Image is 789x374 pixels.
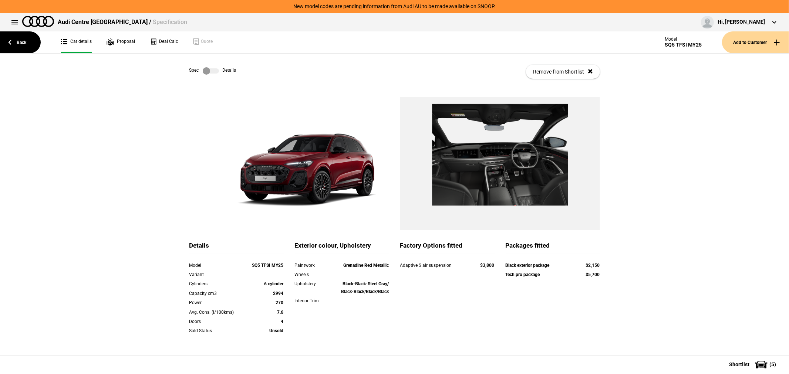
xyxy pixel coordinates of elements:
[189,67,236,75] div: Spec Details
[61,31,92,53] a: Car details
[58,18,187,26] div: Audi Centre [GEOGRAPHIC_DATA] /
[264,281,284,286] strong: 6 cylinder
[189,299,246,306] div: Power
[665,37,702,42] div: Model
[295,262,333,269] div: Paintwork
[189,290,246,297] div: Capacity cm3
[189,309,246,316] div: Avg. Cons. (l/100kms)
[189,241,284,254] div: Details
[400,262,466,269] div: Adaptive S air suspension
[506,263,550,268] strong: Black exterior package
[277,310,284,315] strong: 7.6
[729,362,749,367] span: Shortlist
[273,291,284,296] strong: 2994
[295,271,333,278] div: Wheels
[295,280,333,288] div: Upholstery
[189,318,246,325] div: Doors
[481,263,495,268] strong: $3,800
[665,42,702,48] div: SQ5 TFSI MY25
[295,241,389,254] div: Exterior colour, Upholstery
[276,300,284,305] strong: 270
[22,16,54,27] img: audi.png
[718,355,789,374] button: Shortlist(5)
[722,31,789,53] button: Add to Customer
[506,241,600,254] div: Packages fitted
[718,18,765,26] div: Hi, [PERSON_NAME]
[526,65,600,79] button: Remove from Shortlist
[586,272,600,277] strong: $5,700
[586,263,600,268] strong: $2,150
[270,328,284,333] strong: Unsold
[252,263,284,268] strong: SQ5 TFSI MY25
[189,280,246,288] div: Cylinders
[189,262,246,269] div: Model
[281,319,284,324] strong: 4
[189,271,246,278] div: Variant
[344,263,389,268] strong: Grenadine Red Metallic
[506,272,540,277] strong: Tech pro package
[150,31,178,53] a: Deal Calc
[400,241,495,254] div: Factory Options fitted
[295,297,333,305] div: Interior Trim
[189,327,246,334] div: Sold Status
[107,31,135,53] a: Proposal
[769,362,776,367] span: ( 5 )
[341,281,389,294] strong: Black-Black-Steel Gray/ Black-Black/Black/Black
[153,18,187,25] span: Specification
